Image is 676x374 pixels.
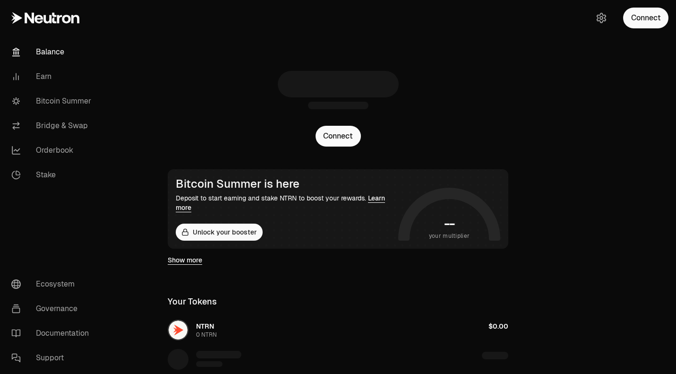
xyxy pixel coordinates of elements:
span: your multiplier [429,231,470,241]
button: Unlock your booster [176,224,263,241]
a: Earn [4,64,102,89]
a: Support [4,346,102,370]
a: Balance [4,40,102,64]
div: Your Tokens [168,295,217,308]
a: Orderbook [4,138,102,163]
a: Documentation [4,321,102,346]
a: Ecosystem [4,272,102,296]
h1: -- [444,216,455,231]
a: Stake [4,163,102,187]
button: Connect [623,8,668,28]
a: Bridge & Swap [4,113,102,138]
div: Deposit to start earning and stake NTRN to boost your rewards. [176,193,394,212]
button: Connect [316,126,361,147]
a: Governance [4,296,102,321]
a: Bitcoin Summer [4,89,102,113]
div: Bitcoin Summer is here [176,177,394,191]
a: Show more [168,255,202,265]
